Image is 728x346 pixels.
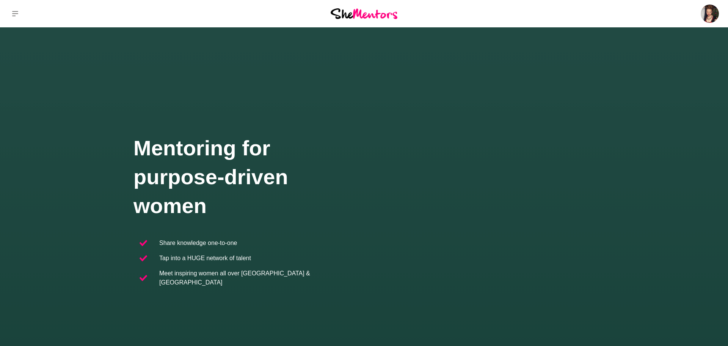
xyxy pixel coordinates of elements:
[331,8,397,19] img: She Mentors Logo
[133,134,364,220] h1: Mentoring for purpose-driven women
[701,5,719,23] img: Jessica Mortimer
[159,254,251,263] p: Tap into a HUGE network of talent
[159,269,358,287] p: Meet inspiring women all over [GEOGRAPHIC_DATA] & [GEOGRAPHIC_DATA]
[159,239,237,248] p: Share knowledge one-to-one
